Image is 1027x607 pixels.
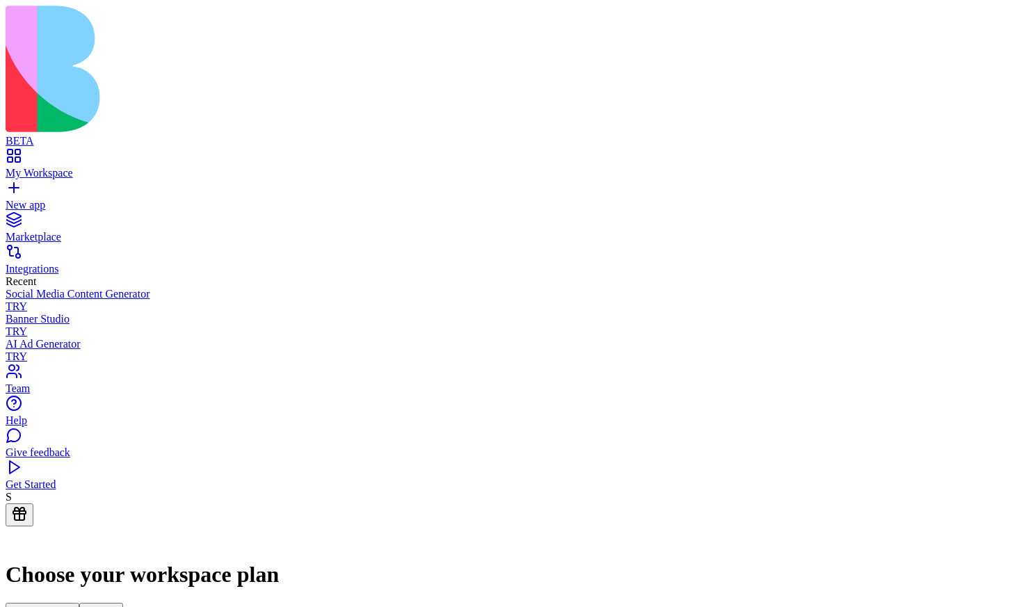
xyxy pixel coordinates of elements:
div: TRY [6,325,1021,338]
div: TRY [6,300,1021,313]
div: Give feedback [6,446,1021,459]
a: Get Started [6,466,1021,491]
h1: Choose your workspace plan [6,562,1021,588]
a: BETA [6,122,1021,147]
a: Social Media Content GeneratorTRY [6,288,1021,313]
a: Help [6,402,1021,427]
div: Team [6,382,1021,395]
a: AI Ad GeneratorTRY [6,338,1021,363]
span: Recent [6,275,36,287]
div: New app [6,199,1021,211]
div: Marketplace [6,231,1021,243]
a: Banner StudioTRY [6,313,1021,338]
div: Help [6,414,1021,427]
a: Give feedback [6,434,1021,459]
a: New app [6,186,1021,211]
div: Integrations [6,263,1021,275]
div: Banner Studio [6,313,1021,325]
img: logo [6,6,565,132]
div: BETA [6,135,1021,147]
a: Marketplace [6,218,1021,243]
a: My Workspace [6,154,1021,179]
div: Get Started [6,478,1021,491]
div: Social Media Content Generator [6,288,1021,300]
span: S [6,491,12,503]
a: Integrations [6,250,1021,275]
div: AI Ad Generator [6,338,1021,350]
a: Team [6,370,1021,395]
div: TRY [6,350,1021,363]
div: My Workspace [6,167,1021,179]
